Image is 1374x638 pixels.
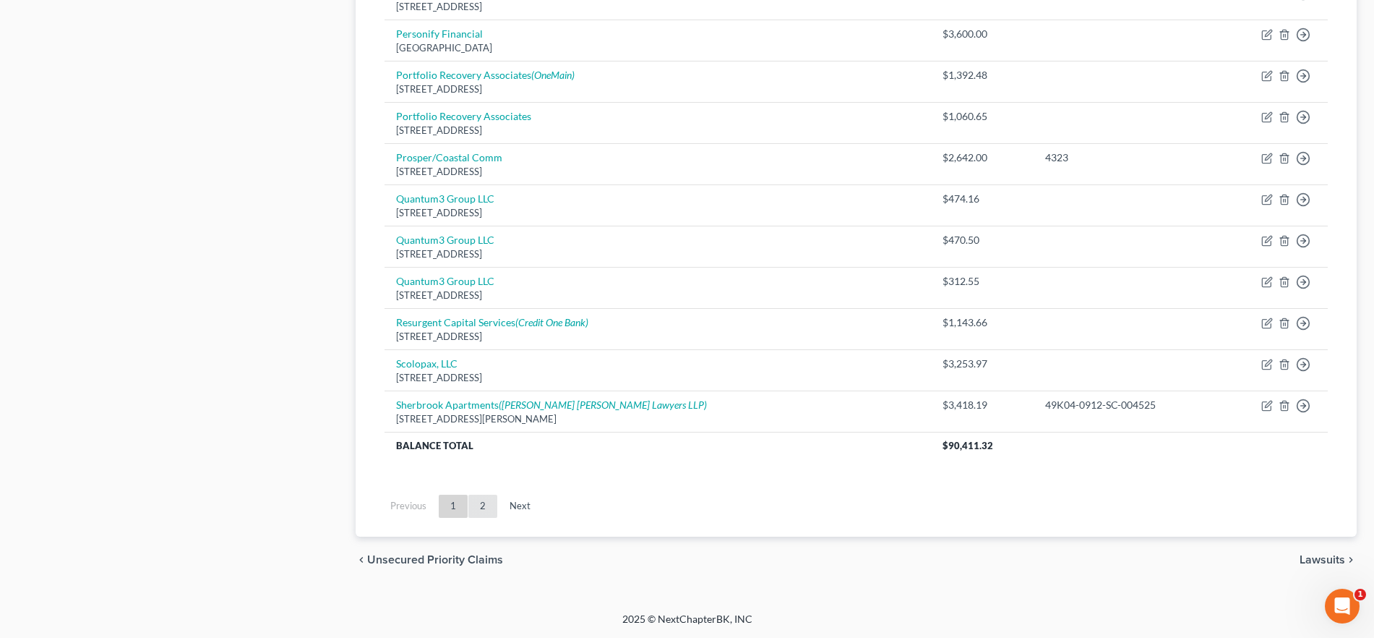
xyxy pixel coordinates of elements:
a: Portfolio Recovery Associates(OneMain) [396,69,575,81]
a: Sherbrook Apartments([PERSON_NAME] [PERSON_NAME] Lawyers LLP) [396,399,707,411]
div: $2,642.00 [943,150,1022,165]
div: [GEOGRAPHIC_DATA] [396,41,919,55]
iframe: Intercom live chat [1325,589,1360,624]
div: [STREET_ADDRESS] [396,371,919,385]
a: 1 [439,495,468,518]
a: Quantum3 Group LLC [396,234,494,246]
div: [STREET_ADDRESS] [396,206,919,220]
div: $474.16 [943,192,1022,206]
div: $312.55 [943,274,1022,289]
span: Unsecured Priority Claims [367,554,503,566]
div: [STREET_ADDRESS] [396,124,919,137]
div: 4323 [1045,150,1208,165]
a: Scolopax, LLC [396,357,458,370]
div: $1,060.65 [943,109,1022,124]
i: chevron_left [356,554,367,566]
a: Quantum3 Group LLC [396,275,494,287]
div: [STREET_ADDRESS] [396,82,919,96]
i: (Credit One Bank) [515,316,588,328]
button: chevron_left Unsecured Priority Claims [356,554,503,566]
th: Balance Total [385,432,931,458]
div: $1,143.66 [943,315,1022,330]
div: $3,600.00 [943,27,1022,41]
div: [STREET_ADDRESS] [396,289,919,302]
div: $3,253.97 [943,357,1022,371]
a: Personify Financial [396,27,483,40]
i: (OneMain) [531,69,575,81]
div: [STREET_ADDRESS][PERSON_NAME] [396,412,919,426]
a: Portfolio Recovery Associates [396,110,531,122]
i: chevron_right [1345,554,1357,566]
div: [STREET_ADDRESS] [396,247,919,261]
a: Resurgent Capital Services(Credit One Bank) [396,316,588,328]
a: 2 [468,495,497,518]
span: $90,411.32 [943,440,993,451]
span: 1 [1354,589,1366,600]
i: ([PERSON_NAME] [PERSON_NAME] Lawyers LLP) [499,399,707,411]
a: Quantum3 Group LLC [396,192,494,205]
div: [STREET_ADDRESS] [396,330,919,344]
span: Lawsuits [1300,554,1345,566]
div: [STREET_ADDRESS] [396,165,919,179]
div: $470.50 [943,233,1022,247]
a: Next [498,495,542,518]
div: 2025 © NextChapterBK, INC [275,612,1099,638]
div: 49K04-0912-SC-004525 [1045,398,1208,412]
div: $3,418.19 [943,398,1022,412]
div: $1,392.48 [943,68,1022,82]
button: Lawsuits chevron_right [1300,554,1357,566]
a: Prosper/Coastal Comm [396,151,502,163]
